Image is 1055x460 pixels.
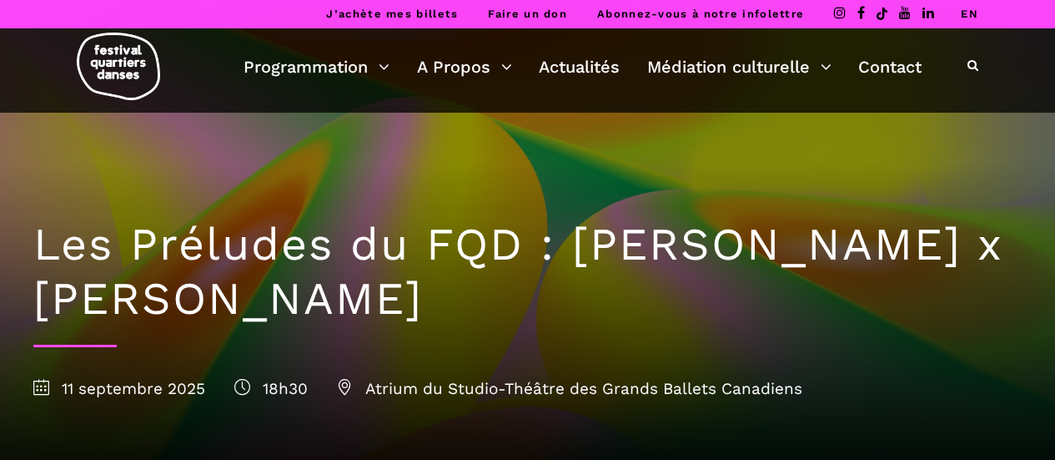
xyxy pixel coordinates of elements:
a: Programmation [244,53,389,81]
a: Médiation culturelle [647,53,831,81]
a: A Propos [417,53,512,81]
span: Atrium du Studio-Théâtre des Grands Ballets Canadiens [337,379,802,398]
span: 11 septembre 2025 [33,379,205,398]
img: logo-fqd-med [77,33,160,100]
span: 18h30 [234,379,308,398]
a: Faire un don [488,8,567,20]
a: J’achète mes billets [326,8,458,20]
a: Actualités [539,53,620,81]
a: Contact [858,53,922,81]
a: EN [961,8,978,20]
a: Abonnez-vous à notre infolettre [597,8,804,20]
h1: Les Préludes du FQD : [PERSON_NAME] x [PERSON_NAME] [33,218,1022,326]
